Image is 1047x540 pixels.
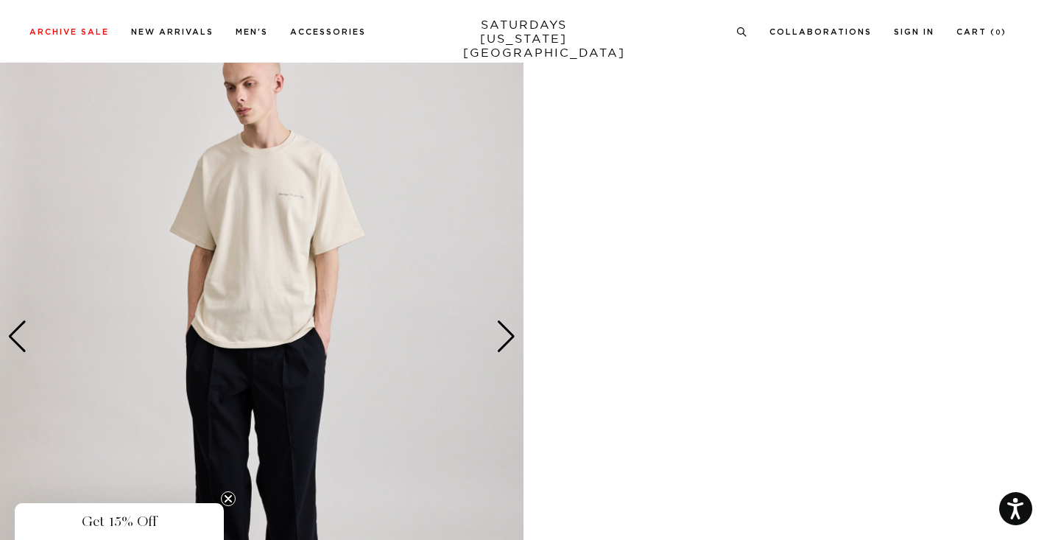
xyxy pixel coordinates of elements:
a: Accessories [290,28,366,36]
a: Archive Sale [29,28,109,36]
a: Cart (0) [956,28,1007,36]
a: Men's [236,28,268,36]
a: New Arrivals [131,28,214,36]
div: Next slide [496,320,516,353]
span: Get 15% Off [82,513,157,530]
div: Previous slide [7,320,27,353]
a: Sign In [894,28,934,36]
div: Get 15% OffClose teaser [15,503,224,540]
button: Close teaser [221,491,236,506]
small: 0 [995,29,1001,36]
a: Collaborations [769,28,872,36]
a: SATURDAYS[US_STATE][GEOGRAPHIC_DATA] [463,18,585,60]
